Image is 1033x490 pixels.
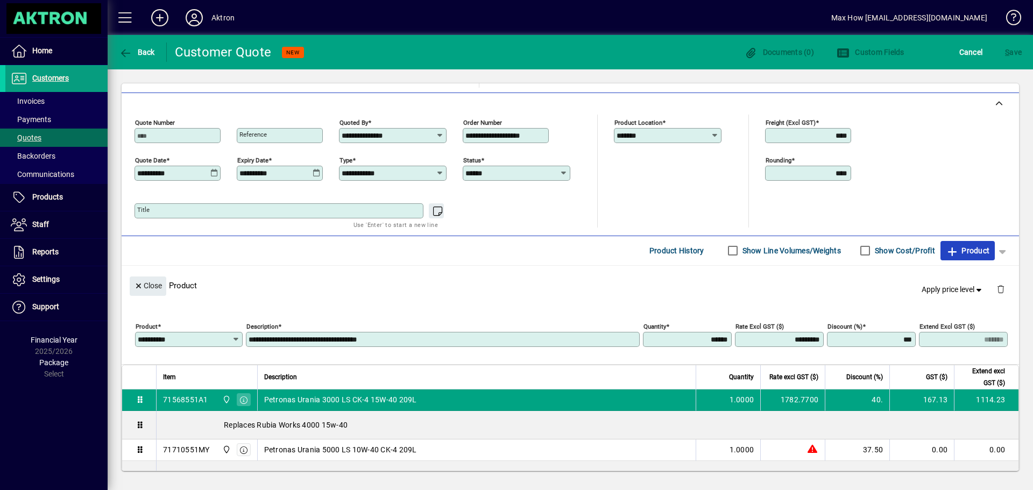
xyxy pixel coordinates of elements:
[157,411,1018,439] div: Replaces Rubia Works 4000 15w-40
[5,184,108,211] a: Products
[5,147,108,165] a: Backorders
[741,42,817,62] button: Documents (0)
[11,170,74,179] span: Communications
[163,444,210,455] div: 71710551MY
[286,49,300,56] span: NEW
[825,389,889,411] td: 40.
[5,294,108,321] a: Support
[11,97,45,105] span: Invoices
[177,8,211,27] button: Profile
[988,276,1014,302] button: Delete
[175,44,272,61] div: Customer Quote
[157,461,1018,489] div: Replaces Rubia Optima 3100 10W-40
[827,322,862,330] mat-label: Discount (%)
[767,394,818,405] div: 1782.7700
[264,394,417,405] span: Petronas Urania 3000 LS CK-4 15W-40 209L
[730,394,754,405] span: 1.0000
[122,266,1019,305] div: Product
[127,280,169,290] app-page-header-button: Close
[825,439,889,461] td: 37.50
[5,165,108,183] a: Communications
[116,42,158,62] button: Back
[32,193,63,201] span: Products
[32,74,69,82] span: Customers
[463,156,481,164] mat-label: Status
[740,245,841,256] label: Show Line Volumes/Weights
[649,242,704,259] span: Product History
[889,389,954,411] td: 167.13
[922,284,984,295] span: Apply price level
[959,44,983,61] span: Cancel
[769,371,818,383] span: Rate excl GST ($)
[917,280,988,299] button: Apply price level
[11,133,41,142] span: Quotes
[211,9,235,26] div: Aktron
[744,48,814,56] span: Documents (0)
[735,322,784,330] mat-label: Rate excl GST ($)
[645,241,709,260] button: Product History
[5,239,108,266] a: Reports
[239,131,267,138] mat-label: Reference
[136,322,158,330] mat-label: Product
[614,118,662,126] mat-label: Product location
[946,242,989,259] span: Product
[954,439,1018,461] td: 0.00
[766,156,791,164] mat-label: Rounding
[339,156,352,164] mat-label: Type
[264,444,417,455] span: Petronas Urania 5000 LS 10W-40 CK-4 209L
[32,247,59,256] span: Reports
[220,444,232,456] span: Central
[108,42,167,62] app-page-header-button: Back
[5,129,108,147] a: Quotes
[463,118,502,126] mat-label: Order number
[846,371,883,383] span: Discount (%)
[5,110,108,129] a: Payments
[766,118,816,126] mat-label: Freight (excl GST)
[5,38,108,65] a: Home
[163,371,176,383] span: Item
[926,371,947,383] span: GST ($)
[130,276,166,296] button: Close
[919,322,975,330] mat-label: Extend excl GST ($)
[1005,44,1022,61] span: ave
[837,48,904,56] span: Custom Fields
[11,115,51,124] span: Payments
[32,46,52,55] span: Home
[32,275,60,283] span: Settings
[119,48,155,56] span: Back
[1002,42,1024,62] button: Save
[643,322,666,330] mat-label: Quantity
[246,322,278,330] mat-label: Description
[32,302,59,311] span: Support
[11,152,55,160] span: Backorders
[954,389,1018,411] td: 1114.23
[998,2,1020,37] a: Knowledge Base
[961,365,1005,389] span: Extend excl GST ($)
[264,371,297,383] span: Description
[135,118,175,126] mat-label: Quote number
[5,92,108,110] a: Invoices
[32,220,49,229] span: Staff
[873,245,935,256] label: Show Cost/Profit
[729,371,754,383] span: Quantity
[730,444,754,455] span: 1.0000
[220,394,232,406] span: Central
[137,206,150,214] mat-label: Title
[831,9,987,26] div: Max How [EMAIL_ADDRESS][DOMAIN_NAME]
[5,266,108,293] a: Settings
[339,118,368,126] mat-label: Quoted by
[163,394,208,405] div: 71568551A1
[39,358,68,367] span: Package
[957,42,986,62] button: Cancel
[889,439,954,461] td: 0.00
[135,156,166,164] mat-label: Quote date
[940,241,995,260] button: Product
[237,156,268,164] mat-label: Expiry date
[353,218,438,231] mat-hint: Use 'Enter' to start a new line
[31,336,77,344] span: Financial Year
[1005,48,1009,56] span: S
[834,42,907,62] button: Custom Fields
[143,8,177,27] button: Add
[988,284,1014,294] app-page-header-button: Delete
[5,211,108,238] a: Staff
